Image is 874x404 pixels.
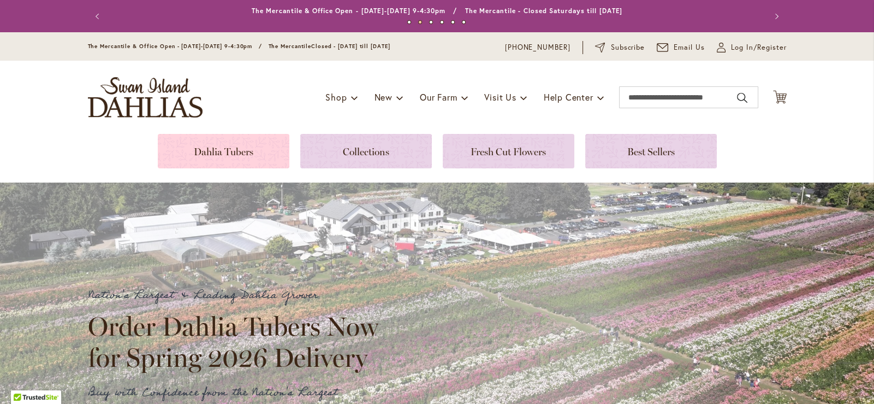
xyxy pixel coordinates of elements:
button: 1 of 6 [407,20,411,24]
span: Visit Us [484,91,516,103]
button: 2 of 6 [418,20,422,24]
a: store logo [88,77,203,118]
button: 3 of 6 [429,20,433,24]
p: Nation's Largest & Leading Dahlia Grower [88,286,388,305]
span: Subscribe [611,42,645,53]
button: Previous [88,5,110,27]
span: Email Us [674,42,705,53]
span: New [374,91,392,103]
span: Shop [325,91,347,103]
a: Email Us [657,42,705,53]
a: The Mercantile & Office Open - [DATE]-[DATE] 9-4:30pm / The Mercantile - Closed Saturdays till [D... [252,7,623,15]
button: Next [765,5,787,27]
span: Closed - [DATE] till [DATE] [311,43,390,50]
span: Log In/Register [731,42,787,53]
button: 6 of 6 [462,20,466,24]
span: Our Farm [420,91,457,103]
span: The Mercantile & Office Open - [DATE]-[DATE] 9-4:30pm / The Mercantile [88,43,312,50]
h2: Order Dahlia Tubers Now for Spring 2026 Delivery [88,311,388,372]
button: 4 of 6 [440,20,444,24]
a: [PHONE_NUMBER] [505,42,571,53]
a: Subscribe [595,42,645,53]
span: Help Center [544,91,593,103]
button: 5 of 6 [451,20,455,24]
a: Log In/Register [717,42,787,53]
